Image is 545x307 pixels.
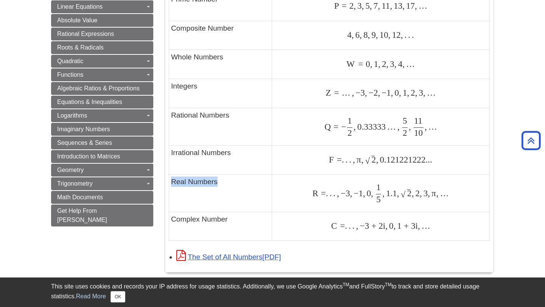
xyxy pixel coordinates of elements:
span: , [378,88,380,98]
span: , [335,188,339,198]
a: Sequences & Series [51,136,153,149]
span: 0.121221222... [378,155,432,164]
span: , [351,155,355,164]
span: 5 [376,194,381,204]
sup: TM [343,282,349,287]
span: , [415,1,417,11]
span: 1 [396,221,402,231]
span: 1 [372,59,378,69]
span: … [339,88,350,98]
span: = [339,1,347,11]
span: 2 [376,221,383,231]
span: … [427,122,437,132]
div: This site uses cookies and records your IP address for usage statistics. Additionally, we use Goo... [51,282,494,302]
span: . [342,155,344,164]
span: … [386,122,396,132]
span: 5 [403,116,407,126]
span: 1 [376,182,381,192]
span: + [402,221,409,231]
a: Introduction to Matrices [51,150,153,163]
a: Get Help From [PERSON_NAME] [51,205,153,226]
span: Geometry [57,167,84,173]
a: Trigonometry [51,177,153,190]
span: − [338,122,346,132]
span: C [331,221,337,231]
span: Roots & Radicals [57,44,104,51]
span: . [328,188,332,198]
span: Sequences & Series [57,140,112,146]
span: − [354,88,361,98]
span: Linear Equations [57,3,103,10]
span: 3 [361,88,365,98]
span: 1 [386,88,391,98]
span: = [334,155,342,164]
span: . [351,221,355,231]
span: 1 [347,116,352,126]
span: = [331,122,338,132]
span: 4 [347,30,352,40]
span: = [355,59,363,69]
span: … [439,188,449,198]
span: Logarithms [57,112,87,119]
span: + [369,221,376,231]
span: − [339,188,346,198]
span: , [370,1,372,11]
span: 3 [409,221,416,231]
span: . [403,30,406,40]
span: i [383,221,385,231]
a: Equations & Inequalities [51,96,153,109]
span: 11 [380,1,390,11]
span: , [394,221,396,231]
span: P [334,1,339,11]
span: Algebraic Ratios & Proportions [57,85,140,91]
a: Back to Top [519,135,543,146]
span: , [402,59,405,69]
span: i [415,221,417,231]
span: , [376,30,378,40]
span: . [332,188,335,198]
span: , [363,188,365,198]
span: , [397,188,399,198]
span: . [345,221,347,231]
td: Integers [169,79,272,108]
span: Math Documents [57,194,103,200]
span: 0 [365,188,371,198]
span: F [329,155,334,164]
span: 4 [397,59,403,69]
span: 2 [372,155,376,164]
span: 5 [364,1,370,11]
span: 8 [362,30,368,40]
td: Complex Number [169,212,272,241]
span: . [347,155,351,164]
a: Math Documents [51,191,153,204]
a: Link opens in new window [176,253,281,261]
span: Get Help From [PERSON_NAME] [57,208,107,223]
span: , [418,221,420,231]
span: . [326,188,328,198]
span: … [420,221,430,231]
span: 2 [347,128,352,138]
a: Quadratic [51,55,153,68]
a: Roots & Radicals [51,41,153,54]
a: Geometry [51,164,153,177]
span: 10 [414,128,423,138]
span: … [417,1,427,11]
span: − [358,221,365,231]
button: Close [111,291,125,302]
span: R [312,188,318,198]
td: Real Numbers [169,175,272,212]
span: = [337,221,345,231]
span: , [402,1,405,11]
span: = [332,88,339,98]
span: , [401,30,403,40]
span: . [347,221,351,231]
span: , [390,1,392,11]
span: W [346,59,355,69]
span: 13 [392,1,402,11]
span: , [352,30,354,40]
sup: TM [385,282,391,287]
a: Rational Expressions [51,28,153,40]
span: 3 [365,221,369,231]
span: … [405,59,415,69]
span: , [350,88,354,98]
